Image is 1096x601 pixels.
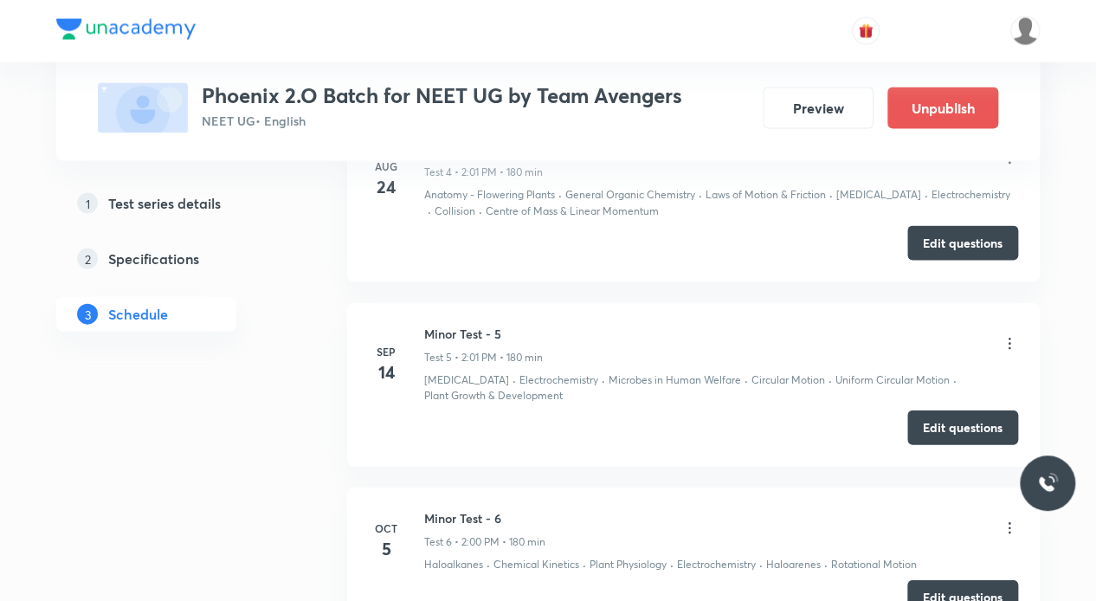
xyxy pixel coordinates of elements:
img: avatar [858,23,874,39]
div: · [953,372,957,388]
p: Laws of Motion & Friction [706,187,826,203]
p: 1 [77,193,98,214]
div: · [670,557,674,572]
img: fallback-thumbnail.png [98,83,188,133]
p: Rotational Motion [831,557,917,572]
h6: Minor Test - 5 [424,325,543,343]
h6: Aug [369,158,403,174]
p: Anatomy - Flowering Plants [424,187,555,203]
h5: Test series details [108,193,221,214]
p: 3 [77,304,98,325]
button: Edit questions [907,410,1018,445]
h6: Minor Test - 6 [424,509,545,527]
p: Electrochemistry [677,557,756,572]
p: Centre of Mass & Linear Momentum [486,204,659,219]
div: · [558,187,562,203]
p: Chemical Kinetics [493,557,579,572]
p: Test 4 • 2:01 PM • 180 min [424,165,543,180]
p: Test 5 • 2:01 PM • 180 min [424,350,543,365]
div: · [513,372,516,388]
p: Plant Physiology [590,557,667,572]
div: · [759,557,763,572]
div: · [583,557,586,572]
p: Haloarenes [766,557,821,572]
p: Collision [435,204,475,219]
div: · [699,187,702,203]
div: · [428,204,431,219]
p: Electrochemistry [519,372,598,388]
button: Unpublish [887,87,998,129]
p: Haloalkanes [424,557,483,572]
a: Company Logo [56,19,196,44]
p: Electrochemistry [932,187,1010,203]
div: · [828,372,832,388]
p: [MEDICAL_DATA] [836,187,921,203]
h3: Phoenix 2.O Batch for NEET UG by Team Avengers [202,83,682,108]
h4: 14 [369,359,403,385]
div: · [829,187,833,203]
h5: Specifications [108,249,199,269]
div: · [745,372,748,388]
p: General Organic Chemistry [565,187,695,203]
p: 2 [77,249,98,269]
div: · [487,557,490,572]
h6: Sep [369,344,403,359]
div: · [925,187,928,203]
h6: Oct [369,520,403,536]
button: avatar [852,17,880,45]
button: Edit questions [907,226,1018,261]
p: Uniform Circular Motion [835,372,950,388]
h4: 24 [369,174,403,200]
div: · [479,204,482,219]
h5: Schedule [108,304,168,325]
p: Circular Motion [751,372,825,388]
a: 2Specifications [56,242,292,276]
p: Plant Growth & Development [424,388,563,404]
div: · [824,557,828,572]
p: NEET UG • English [202,112,682,130]
p: Test 6 • 2:00 PM • 180 min [424,534,545,550]
img: ttu [1037,473,1058,494]
p: [MEDICAL_DATA] [424,372,509,388]
div: · [602,372,605,388]
h4: 5 [369,536,403,562]
a: 1Test series details [56,186,292,221]
button: Preview [763,87,874,129]
img: Company Logo [56,19,196,40]
p: Microbes in Human Welfare [609,372,741,388]
img: Organic Chemistry [1010,16,1040,46]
